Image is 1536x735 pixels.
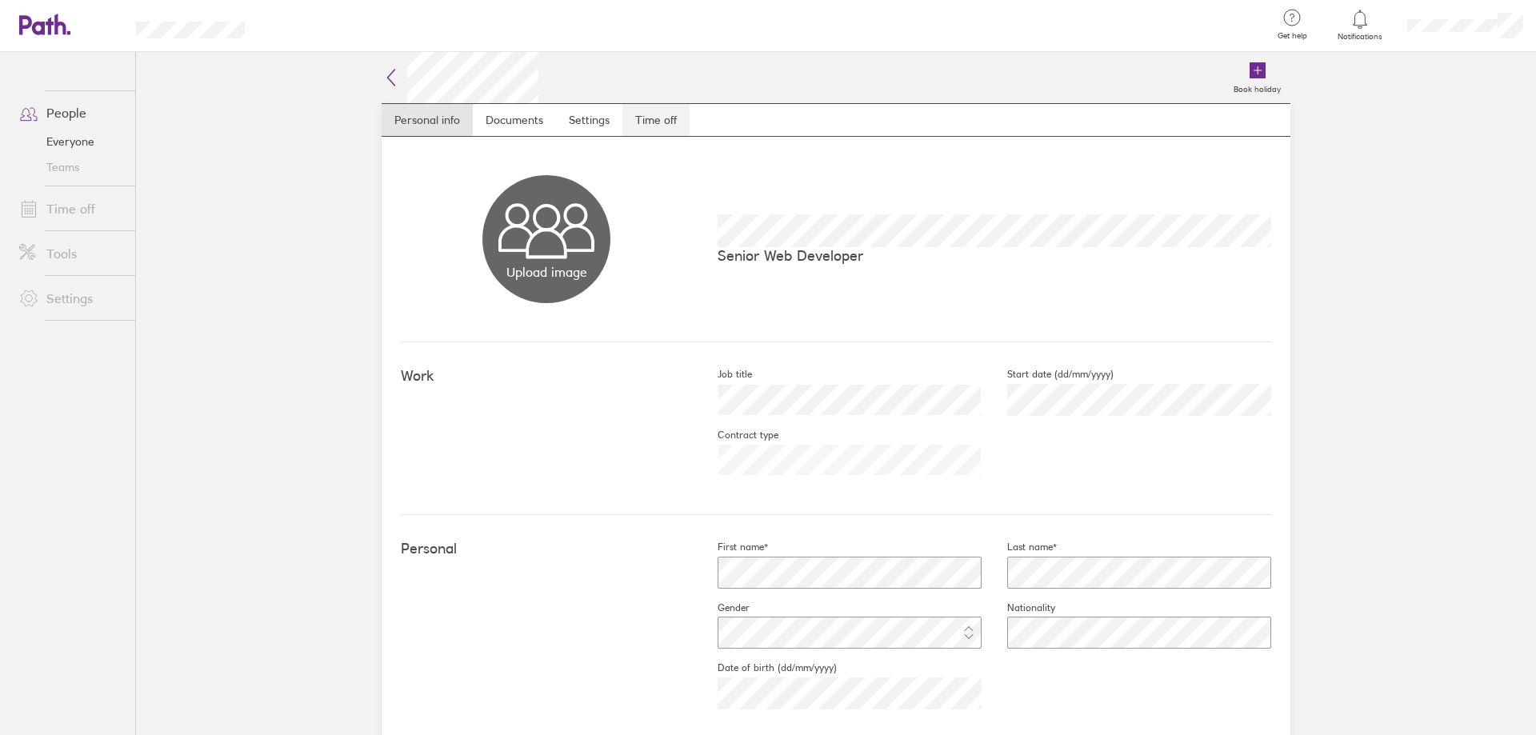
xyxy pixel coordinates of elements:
label: Start date (dd/mm/yyyy) [982,368,1114,381]
a: Notifications [1334,8,1386,42]
a: Settings [6,282,135,314]
a: Everyone [6,129,135,154]
a: Tools [6,238,135,270]
a: Teams [6,154,135,180]
a: Personal info [382,104,473,136]
label: Book holiday [1224,80,1290,94]
label: Gender [692,601,750,614]
span: Notifications [1334,32,1386,42]
h4: Work [401,368,692,385]
a: Time off [622,104,690,136]
a: Documents [473,104,556,136]
label: Contract type [692,429,778,441]
label: First name* [692,541,768,553]
a: Settings [556,104,622,136]
a: Time off [6,193,135,225]
label: Date of birth (dd/mm/yyyy) [692,661,837,674]
span: Get help [1266,31,1318,41]
a: People [6,97,135,129]
p: Senior Web Developer [718,247,1271,264]
label: Nationality [982,601,1055,614]
label: Last name* [982,541,1057,553]
a: Book holiday [1224,52,1290,103]
label: Job title [692,368,752,381]
h4: Personal [401,541,692,557]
